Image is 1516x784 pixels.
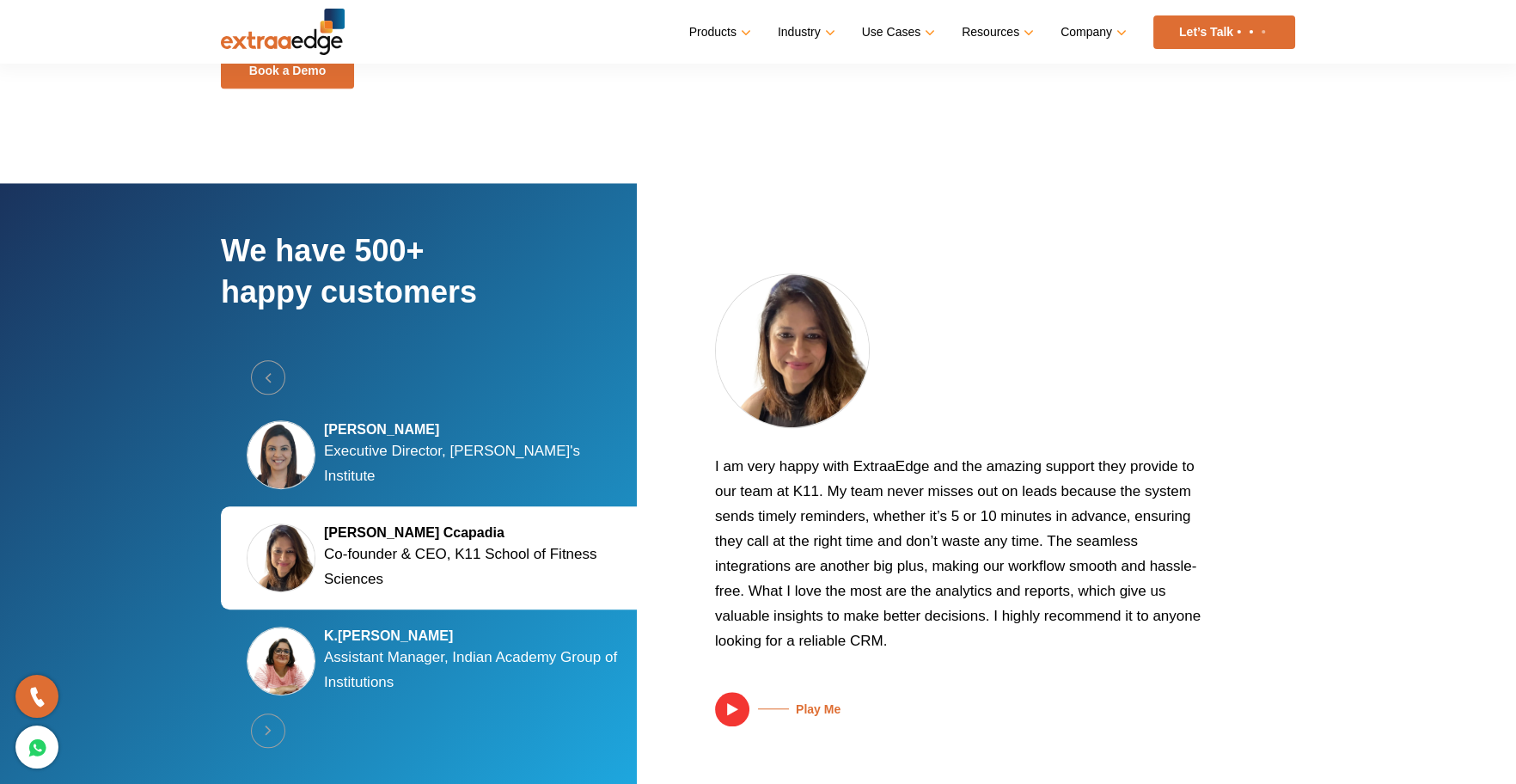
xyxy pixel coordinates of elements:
p: I am very happy with ExtraaEdge and the amazing support they provide to our team at K11. My team ... [715,454,1205,666]
a: Book a Demo [221,52,354,89]
p: Assistant Manager, Indian Academy Group of Institutions [324,645,633,695]
a: Use Cases [862,20,932,45]
h5: [PERSON_NAME] [324,421,633,438]
h2: We have 500+ happy customers [221,230,659,360]
a: Let’s Talk [1153,15,1295,49]
button: Next [251,714,285,748]
p: Executive Director, [PERSON_NAME]'s Institute [324,438,633,488]
h5: [PERSON_NAME] Ccapadia [324,524,633,542]
h5: Play Me [749,702,841,717]
img: play.svg [715,692,749,726]
a: Company [1061,20,1123,45]
button: Previous [251,360,285,395]
h5: K.[PERSON_NAME] [324,628,633,645]
a: Products [689,20,748,45]
a: Industry [778,20,832,45]
a: Resources [962,20,1030,45]
p: Co-founder & CEO, K11 School of Fitness Sciences [324,542,633,591]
